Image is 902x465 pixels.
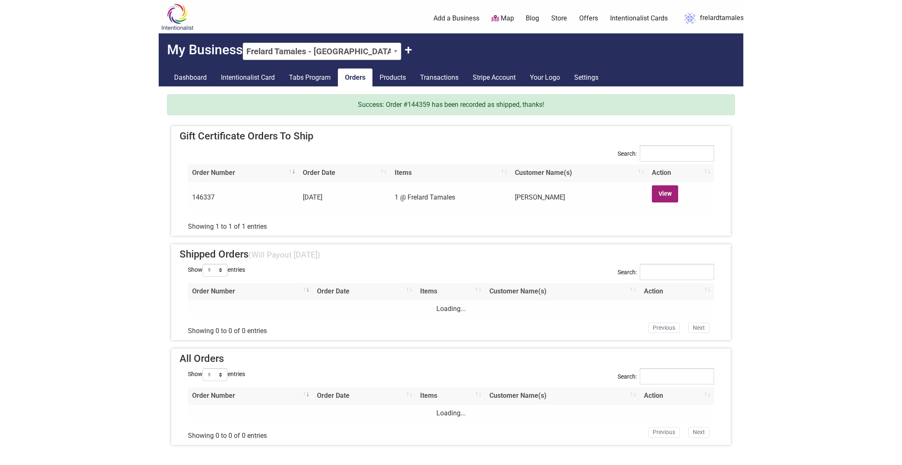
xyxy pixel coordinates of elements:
[640,368,714,384] input: Search:
[188,283,313,301] th: Order Number: activate to sort column ascending
[485,387,640,405] th: Customer Name(s): activate to sort column ascending
[203,264,228,277] select: Showentries
[511,164,648,182] th: Customer Name(s): activate to sort column ascending
[652,185,678,202] a: View
[372,68,413,87] a: Products
[188,182,299,213] td: 146337
[526,14,539,23] a: Blog
[214,68,282,87] a: Intentionalist Card
[618,264,714,287] label: Search:
[640,145,714,162] input: Search:
[188,321,400,336] div: Showing 0 to 0 of 0 entries
[405,42,412,58] button: Claim Another
[567,68,606,87] a: Settings
[180,130,722,142] h4: Gift Certificate Orders To Ship
[466,68,523,87] a: Stripe Account
[180,248,722,260] h4: Shipped Orders
[433,14,479,23] a: Add a Business
[313,283,416,301] th: Order Date: activate to sort column ascending
[180,353,722,365] h4: All Orders
[640,264,714,280] input: Search:
[640,283,714,301] th: Action: activate to sort column ascending
[299,164,390,182] th: Order Date: activate to sort column ascending
[188,301,714,318] td: Loading...
[188,368,245,381] label: Show entries
[390,164,511,182] th: Items: activate to sort column ascending
[188,387,313,405] th: Order Number: activate to sort column ascending
[551,14,567,23] a: Store
[413,68,466,87] a: Transactions
[416,387,485,405] th: Items: activate to sort column ascending
[680,11,744,26] a: frelardtamales
[610,14,668,23] a: Intentionalist Cards
[618,368,714,391] label: Search:
[188,216,400,232] div: Showing 1 to 1 of 1 entries
[579,14,598,23] a: Offers
[485,283,640,301] th: Customer Name(s): activate to sort column ascending
[511,182,648,213] td: [PERSON_NAME]
[640,387,714,405] th: Action: activate to sort column ascending
[167,68,214,87] a: Dashboard
[416,283,485,301] th: Items: activate to sort column ascending
[188,405,714,422] td: Loading...
[157,3,197,30] img: Intentionalist
[338,68,372,87] a: Orders
[618,145,714,168] label: Search:
[167,94,735,115] div: Success: Order #144359 has been recorded as shipped, thanks!
[282,68,338,87] a: Tabs Program
[313,387,416,405] th: Order Date: activate to sort column ascending
[159,33,743,60] h2: My Business
[299,182,390,213] td: [DATE]
[203,368,228,381] select: Showentries
[188,164,299,182] th: Order Number: activate to sort column ascending
[188,425,400,441] div: Showing 0 to 0 of 0 entries
[390,182,511,213] td: 1 @ Frelard Tamales
[648,164,714,182] th: Action: activate to sort column ascending
[248,250,320,260] small: (Will Payout [DATE])
[492,14,514,23] a: Map
[523,68,567,87] a: Your Logo
[188,264,245,277] label: Show entries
